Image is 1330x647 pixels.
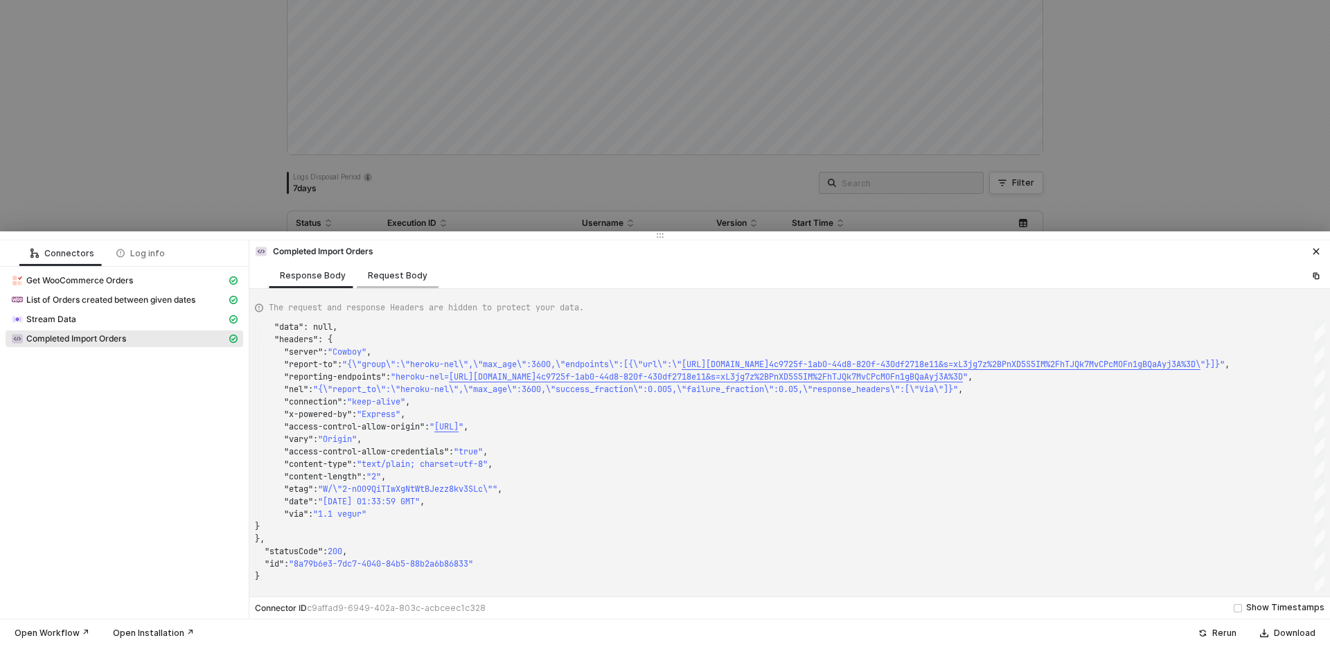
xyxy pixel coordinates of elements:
[284,409,352,420] span: "x-powered-by"
[284,471,362,482] span: "content-length"
[1189,625,1245,641] button: Rerun
[255,521,260,532] span: }
[6,272,243,289] span: Get WooCommerce Orders
[12,314,23,325] img: integration-icon
[347,396,405,407] span: "keep-alive"
[352,459,357,470] span: :
[284,496,313,507] span: "date"
[425,421,429,432] span: :
[1225,359,1230,370] span: ,
[318,434,357,445] span: "Origin"
[400,409,405,420] span: ,
[1312,272,1320,280] span: icon-copy-paste
[30,249,39,258] span: icon-logic
[284,484,313,495] span: "etag"
[313,384,556,395] span: "{\"report_to\":\"heroku-nel\",\"max_age\":3600,\"
[1312,247,1320,256] span: icon-close
[769,359,1011,370] span: 4c9725f-1ab0-44d8-820f-430df2718e11&s=xL3jg7z%2BPn
[357,459,488,470] span: "text/plain; charset=utf-8"
[1251,625,1324,641] button: Download
[366,471,381,482] span: "2"
[12,294,23,305] img: integration-icon
[255,571,260,582] span: }
[313,496,318,507] span: :
[342,359,585,370] span: "{\"group\":\"heroku-nel\",\"max_age\":3600,\"endp
[968,371,973,382] span: ,
[420,496,425,507] span: ,
[362,471,366,482] span: :
[284,508,308,520] span: "via"
[1212,628,1236,639] div: Rerun
[1260,629,1268,637] span: icon-download
[113,628,194,639] div: Open Installation ↗
[12,333,23,344] img: integration-icon
[12,275,23,286] img: integration-icon
[497,484,502,495] span: ,
[6,330,243,347] span: Completed Import Orders
[30,248,94,259] div: Connectors
[323,346,328,357] span: :
[434,421,459,432] span: [URL]
[229,276,238,285] span: icon-cards
[1198,629,1207,637] span: icon-success-page
[313,508,366,520] span: "1.1 vegur"
[26,275,133,286] span: Get WooCommerce Orders
[556,384,798,395] span: success_fraction\":0.005,\"failure_fraction\":0.05
[284,371,386,382] span: "reporting-endpoints"
[779,371,963,382] span: XD5S5IM%2FhTJQk7MvCPcMOFn1gBQaAyj3A%3D
[280,270,346,281] div: Response Body
[26,333,126,344] span: Completed Import Orders
[1246,601,1324,614] div: Show Timestamps
[265,558,284,569] span: "id"
[449,446,454,457] span: :
[323,546,328,557] span: :
[318,484,497,495] span: "W/\"2-nOO9QiTIwXgNtWtBJezz8kv3SLc\""
[274,321,303,333] span: "data"
[104,625,203,641] button: Open Installation ↗
[6,625,98,641] button: Open Workflow ↗
[255,533,265,544] span: },
[381,471,386,482] span: ,
[1274,628,1315,639] div: Download
[318,496,420,507] span: "[DATE] 01:33:59 GMT"
[386,371,391,382] span: :
[488,459,493,470] span: ,
[368,270,427,281] div: Request Body
[357,409,400,420] span: "Express"
[284,446,449,457] span: "access-control-allow-credentials"
[229,335,238,343] span: icon-cards
[26,314,76,325] span: Stream Data
[352,409,357,420] span: :
[256,246,267,257] img: integration-icon
[307,603,486,613] span: c9affad9-6949-402a-803c-acbceec1c328
[958,384,963,395] span: ,
[308,384,313,395] span: :
[6,311,243,328] span: Stream Data
[342,546,347,557] span: ,
[265,546,323,557] span: "statusCode"
[963,371,968,382] span: "
[366,346,371,357] span: ,
[26,294,195,305] span: List of Orders created between given dates
[255,245,373,258] div: Completed Import Orders
[328,546,342,557] span: 200
[449,371,536,382] span: [URL][DOMAIN_NAME]
[255,603,486,614] div: Connector ID
[15,628,89,639] div: Open Workflow ↗
[459,421,463,432] span: "
[229,296,238,304] span: icon-cards
[274,334,318,345] span: "headers"
[463,421,468,432] span: ,
[391,371,449,382] span: "heroku-nel=
[284,558,289,569] span: :
[229,315,238,323] span: icon-cards
[6,292,243,308] span: List of Orders created between given dates
[116,248,165,259] div: Log info
[284,459,352,470] span: "content-type"
[284,346,323,357] span: "server"
[536,371,779,382] span: 4c9725f-1ab0-44d8-820f-430df2718e11&s=xL3jg7z%2BPn
[313,484,318,495] span: :
[284,359,337,370] span: "report-to"
[284,384,308,395] span: "nel"
[284,434,313,445] span: "vary"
